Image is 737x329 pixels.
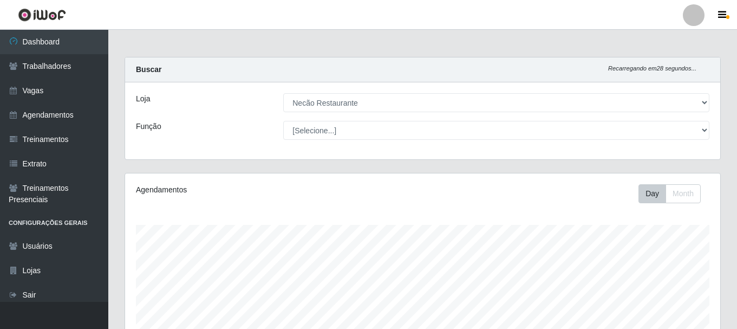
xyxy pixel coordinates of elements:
[638,184,709,203] div: Toolbar with button groups
[136,93,150,105] label: Loja
[608,65,696,72] i: Recarregando em 28 segundos...
[638,184,701,203] div: First group
[638,184,666,203] button: Day
[136,121,161,132] label: Função
[18,8,66,22] img: CoreUI Logo
[136,184,366,196] div: Agendamentos
[136,65,161,74] strong: Buscar
[666,184,701,203] button: Month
